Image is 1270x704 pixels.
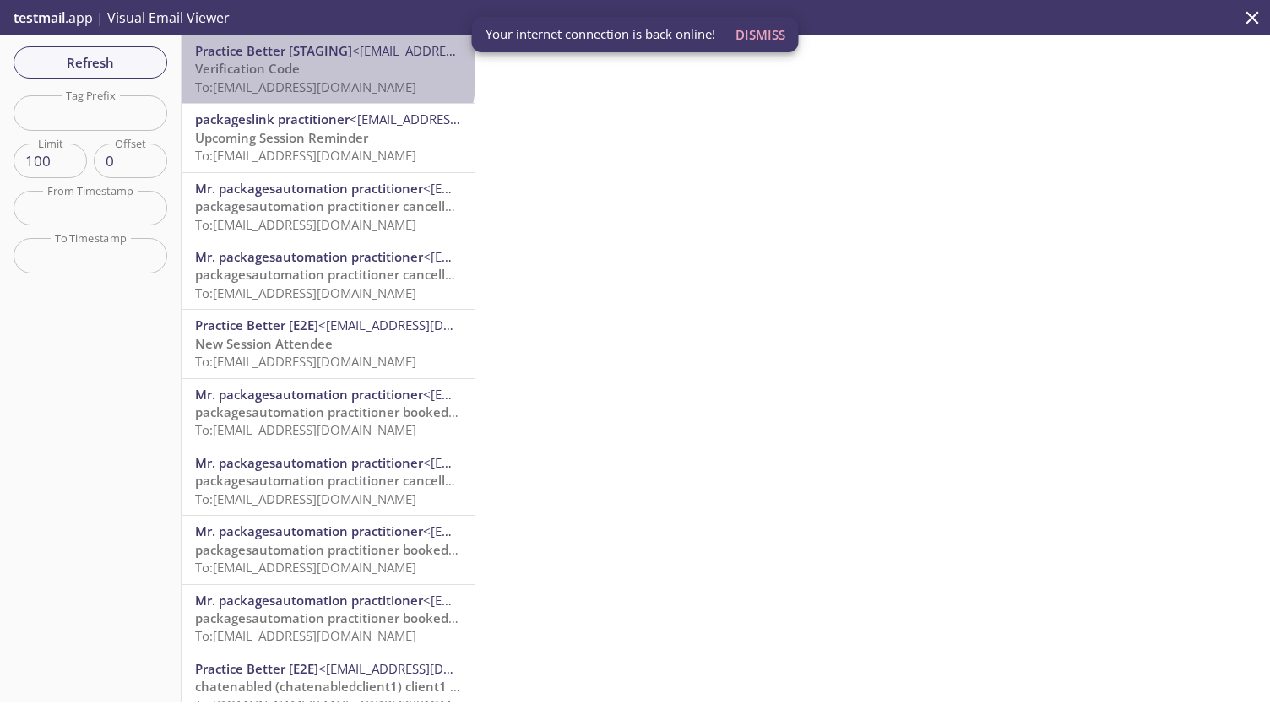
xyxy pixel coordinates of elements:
span: Your internet connection is back online! [486,25,715,43]
span: Mr. packagesautomation practitioner [195,523,423,539]
div: Mr. packagesautomation practitioner<[EMAIL_ADDRESS][DOMAIN_NAME]>packagesautomation practitioner ... [182,585,475,653]
span: Mr. packagesautomation practitioner [195,180,423,197]
span: <[EMAIL_ADDRESS][DOMAIN_NAME]> [318,660,537,677]
span: packagesautomation practitioner booked you for a session [195,609,554,626]
div: Mr. packagesautomation practitioner<[EMAIL_ADDRESS][DOMAIN_NAME]>packagesautomation practitioner ... [182,516,475,583]
div: Mr. packagesautomation practitioner<[EMAIL_ADDRESS][DOMAIN_NAME]>packagesautomation practitioner ... [182,241,475,309]
span: Practice Better [STAGING] [195,42,352,59]
span: New Session Attendee [195,335,333,352]
span: To: [EMAIL_ADDRESS][DOMAIN_NAME] [195,284,416,301]
span: Practice Better [E2E] [195,660,318,677]
div: Practice Better [E2E]<[EMAIL_ADDRESS][DOMAIN_NAME]>New Session AttendeeTo:[EMAIL_ADDRESS][DOMAIN_... [182,310,475,377]
span: To: [EMAIL_ADDRESS][DOMAIN_NAME] [195,216,416,233]
span: packagesautomation practitioner cancelled your session [195,472,540,489]
div: packageslink practitioner<[EMAIL_ADDRESS][DOMAIN_NAME]>Upcoming Session ReminderTo:[EMAIL_ADDRESS... [182,104,475,171]
span: <[EMAIL_ADDRESS][DOMAIN_NAME]> [318,317,537,333]
span: packagesautomation practitioner booked you for a session [195,403,554,420]
span: packageslink practitioner [195,111,350,127]
span: chatenabled (chatenabledclient1) client1 sent you a message [195,678,571,695]
span: To: [EMAIL_ADDRESS][DOMAIN_NAME] [195,627,416,644]
span: <[EMAIL_ADDRESS][DOMAIN_NAME]> [423,523,642,539]
span: <[EMAIL_ADDRESS][DOMAIN_NAME]> [352,42,571,59]
span: packagesautomation practitioner cancelled your session [195,198,540,214]
span: <[EMAIL_ADDRESS][DOMAIN_NAME]> [423,592,642,609]
span: Upcoming Session Reminder [195,129,368,146]
div: Mr. packagesautomation practitioner<[EMAIL_ADDRESS][DOMAIN_NAME]>packagesautomation practitioner ... [182,379,475,447]
span: packagesautomation practitioner cancelled your session [195,266,540,283]
span: To: [EMAIL_ADDRESS][DOMAIN_NAME] [195,353,416,370]
span: packagesautomation practitioner booked you for a session [195,541,554,558]
span: Mr. packagesautomation practitioner [195,386,423,403]
span: <[EMAIL_ADDRESS][DOMAIN_NAME]> [423,454,642,471]
span: To: [EMAIL_ADDRESS][DOMAIN_NAME] [195,79,416,95]
span: Verification Code [195,60,300,77]
span: To: [EMAIL_ADDRESS][DOMAIN_NAME] [195,421,416,438]
span: Mr. packagesautomation practitioner [195,592,423,609]
span: <[EMAIL_ADDRESS][DOMAIN_NAME]> [423,180,642,197]
div: Mr. packagesautomation practitioner<[EMAIL_ADDRESS][DOMAIN_NAME]>packagesautomation practitioner ... [182,173,475,241]
span: Dismiss [735,24,785,46]
span: <[EMAIL_ADDRESS][DOMAIN_NAME]> [423,248,642,265]
span: Mr. packagesautomation practitioner [195,248,423,265]
span: Practice Better [E2E] [195,317,318,333]
button: Refresh [14,46,167,79]
span: Mr. packagesautomation practitioner [195,454,423,471]
div: Mr. packagesautomation practitioner<[EMAIL_ADDRESS][DOMAIN_NAME]>packagesautomation practitioner ... [182,447,475,515]
span: To: [EMAIL_ADDRESS][DOMAIN_NAME] [195,490,416,507]
span: <[EMAIL_ADDRESS][DOMAIN_NAME]> [350,111,568,127]
span: <[EMAIL_ADDRESS][DOMAIN_NAME]> [423,386,642,403]
span: To: [EMAIL_ADDRESS][DOMAIN_NAME] [195,147,416,164]
div: Practice Better [STAGING]<[EMAIL_ADDRESS][DOMAIN_NAME]>Verification CodeTo:[EMAIL_ADDRESS][DOMAIN... [182,35,475,103]
span: Refresh [27,51,154,73]
span: To: [EMAIL_ADDRESS][DOMAIN_NAME] [195,559,416,576]
span: testmail [14,8,65,27]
